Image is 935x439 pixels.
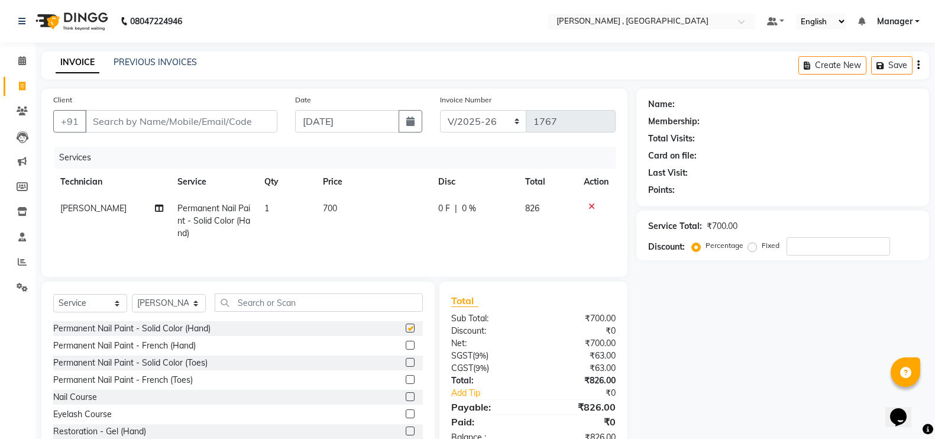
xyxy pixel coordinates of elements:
[648,184,675,196] div: Points:
[451,363,473,373] span: CGST
[442,387,548,399] a: Add Tip
[53,408,112,421] div: Eyelash Course
[533,350,625,362] div: ₹63.00
[56,52,99,73] a: INVOICE
[455,202,457,215] span: |
[295,95,311,105] label: Date
[53,322,211,335] div: Permanent Nail Paint - Solid Color (Hand)
[871,56,913,75] button: Save
[648,133,695,145] div: Total Visits:
[53,374,193,386] div: Permanent Nail Paint - French (Toes)
[475,351,486,360] span: 9%
[85,110,277,133] input: Search by Name/Mobile/Email/Code
[53,110,86,133] button: +91
[648,220,702,233] div: Service Total:
[451,295,478,307] span: Total
[798,56,866,75] button: Create New
[442,400,533,414] div: Payable:
[53,391,97,404] div: Nail Course
[518,169,577,195] th: Total
[442,350,533,362] div: ( )
[762,240,779,251] label: Fixed
[533,312,625,325] div: ₹700.00
[707,220,737,233] div: ₹700.00
[475,363,487,373] span: 9%
[442,375,533,387] div: Total:
[648,167,688,179] div: Last Visit:
[533,337,625,350] div: ₹700.00
[577,169,616,195] th: Action
[533,325,625,337] div: ₹0
[53,425,146,438] div: Restoration - Gel (Hand)
[442,415,533,429] div: Paid:
[533,362,625,375] div: ₹63.00
[130,5,182,38] b: 08047224946
[257,169,315,195] th: Qty
[442,362,533,375] div: ( )
[53,340,196,352] div: Permanent Nail Paint - French (Hand)
[53,95,72,105] label: Client
[549,387,625,399] div: ₹0
[648,150,697,162] div: Card on file:
[177,203,250,238] span: Permanent Nail Paint - Solid Color (Hand)
[442,312,533,325] div: Sub Total:
[648,241,685,253] div: Discount:
[525,203,539,214] span: 826
[533,375,625,387] div: ₹826.00
[323,203,337,214] span: 700
[877,15,913,28] span: Manager
[442,337,533,350] div: Net:
[706,240,743,251] label: Percentage
[438,202,450,215] span: 0 F
[451,350,473,361] span: SGST
[114,57,197,67] a: PREVIOUS INVOICES
[533,415,625,429] div: ₹0
[648,98,675,111] div: Name:
[648,115,700,128] div: Membership:
[533,400,625,414] div: ₹826.00
[54,147,625,169] div: Services
[440,95,491,105] label: Invoice Number
[53,169,170,195] th: Technician
[431,169,518,195] th: Disc
[60,203,127,214] span: [PERSON_NAME]
[442,325,533,337] div: Discount:
[316,169,431,195] th: Price
[215,293,423,312] input: Search or Scan
[53,357,208,369] div: Permanent Nail Paint - Solid Color (Toes)
[30,5,111,38] img: logo
[885,392,923,427] iframe: chat widget
[264,203,269,214] span: 1
[170,169,257,195] th: Service
[462,202,476,215] span: 0 %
